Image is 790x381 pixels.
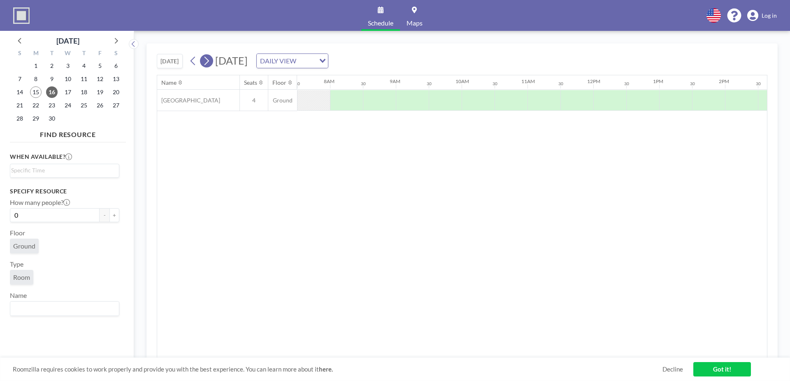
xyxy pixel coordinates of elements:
[62,73,74,85] span: Wednesday, September 10, 2025
[756,81,761,86] div: 30
[110,73,122,85] span: Saturday, September 13, 2025
[324,78,335,84] div: 8AM
[62,60,74,72] span: Wednesday, September 3, 2025
[14,113,26,124] span: Sunday, September 28, 2025
[258,56,298,66] span: DAILY VIEW
[390,78,400,84] div: 9AM
[587,78,600,84] div: 12PM
[299,56,314,66] input: Search for option
[60,49,76,59] div: W
[10,260,23,268] label: Type
[62,100,74,111] span: Wednesday, September 24, 2025
[493,81,497,86] div: 30
[109,208,119,222] button: +
[94,100,106,111] span: Friday, September 26, 2025
[215,54,248,67] span: [DATE]
[94,73,106,85] span: Friday, September 12, 2025
[78,73,90,85] span: Thursday, September 11, 2025
[62,86,74,98] span: Wednesday, September 17, 2025
[30,100,42,111] span: Monday, September 22, 2025
[13,7,30,24] img: organization-logo
[30,73,42,85] span: Monday, September 8, 2025
[94,86,106,98] span: Friday, September 19, 2025
[653,78,663,84] div: 1PM
[690,81,695,86] div: 30
[78,86,90,98] span: Thursday, September 18, 2025
[427,81,432,86] div: 30
[10,302,119,316] div: Search for option
[30,60,42,72] span: Monday, September 1, 2025
[10,188,119,195] h3: Specify resource
[361,81,366,86] div: 30
[14,86,26,98] span: Sunday, September 14, 2025
[161,79,177,86] div: Name
[110,100,122,111] span: Saturday, September 27, 2025
[92,49,108,59] div: F
[76,49,92,59] div: T
[455,78,469,84] div: 10AM
[46,100,58,111] span: Tuesday, September 23, 2025
[100,208,109,222] button: -
[14,73,26,85] span: Sunday, September 7, 2025
[693,362,751,376] a: Got it!
[13,365,662,373] span: Roomzilla requires cookies to work properly and provide you with the best experience. You can lea...
[46,113,58,124] span: Tuesday, September 30, 2025
[157,54,183,68] button: [DATE]
[108,49,124,59] div: S
[257,54,328,68] div: Search for option
[78,60,90,72] span: Thursday, September 4, 2025
[10,198,70,207] label: How many people?
[78,100,90,111] span: Thursday, September 25, 2025
[368,20,393,26] span: Schedule
[11,303,114,314] input: Search for option
[56,35,79,46] div: [DATE]
[10,127,126,139] h4: FIND RESOURCE
[46,60,58,72] span: Tuesday, September 2, 2025
[11,166,114,175] input: Search for option
[46,73,58,85] span: Tuesday, September 9, 2025
[28,49,44,59] div: M
[268,97,297,104] span: Ground
[319,365,333,373] a: here.
[30,86,42,98] span: Monday, September 15, 2025
[10,229,25,237] label: Floor
[94,60,106,72] span: Friday, September 5, 2025
[13,242,35,250] span: Ground
[662,365,683,373] a: Decline
[240,97,268,104] span: 4
[10,291,27,300] label: Name
[521,78,535,84] div: 11AM
[624,81,629,86] div: 30
[295,81,300,86] div: 30
[747,10,777,21] a: Log in
[244,79,257,86] div: Seats
[10,164,119,177] div: Search for option
[558,81,563,86] div: 30
[272,79,286,86] div: Floor
[13,273,30,281] span: Room
[12,49,28,59] div: S
[44,49,60,59] div: T
[46,86,58,98] span: Tuesday, September 16, 2025
[407,20,423,26] span: Maps
[157,97,220,104] span: [GEOGRAPHIC_DATA]
[762,12,777,19] span: Log in
[719,78,729,84] div: 2PM
[110,60,122,72] span: Saturday, September 6, 2025
[14,100,26,111] span: Sunday, September 21, 2025
[30,113,42,124] span: Monday, September 29, 2025
[110,86,122,98] span: Saturday, September 20, 2025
